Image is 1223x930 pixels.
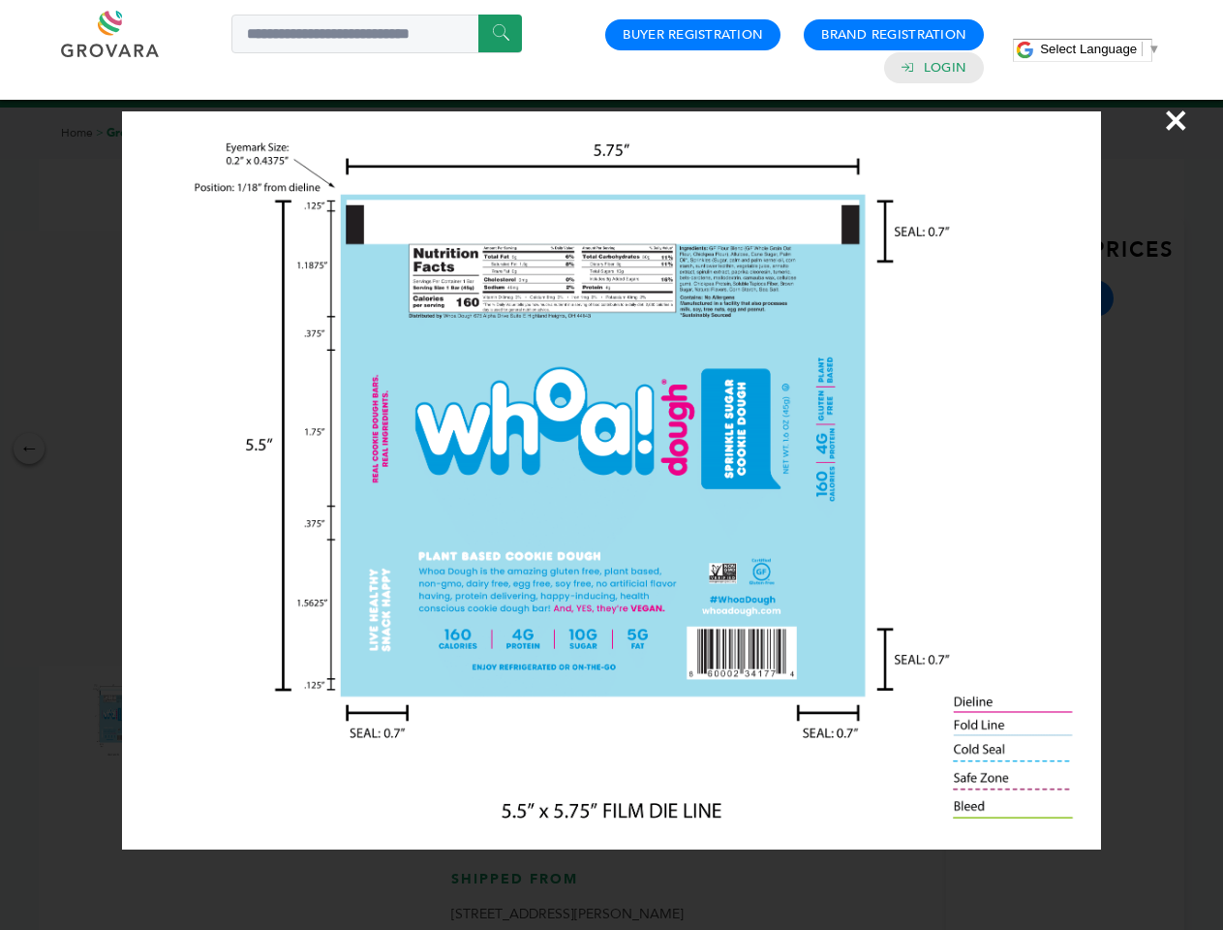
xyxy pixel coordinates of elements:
[231,15,522,53] input: Search a product or brand...
[821,26,966,44] a: Brand Registration
[1142,42,1143,56] span: ​
[1147,42,1160,56] span: ▼
[623,26,763,44] a: Buyer Registration
[1040,42,1137,56] span: Select Language
[924,59,966,77] a: Login
[1040,42,1160,56] a: Select Language​
[1163,93,1189,147] span: ×
[122,111,1100,850] img: Image Preview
